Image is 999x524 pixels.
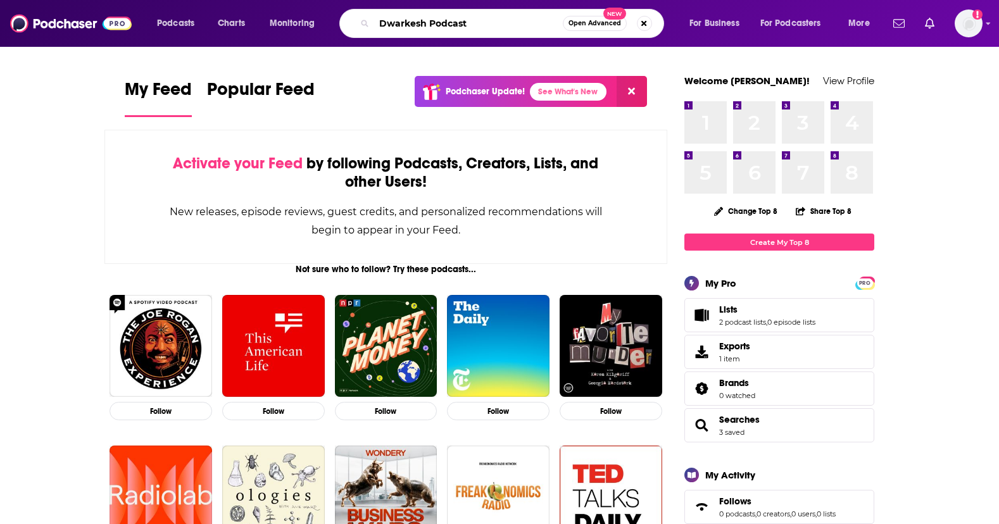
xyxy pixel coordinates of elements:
span: Charts [218,15,245,32]
span: Open Advanced [569,20,621,27]
div: Not sure who to follow? Try these podcasts... [104,264,667,275]
span: Follows [684,490,874,524]
img: My Favorite Murder with Karen Kilgariff and Georgia Hardstark [560,295,662,397]
button: Follow [222,402,325,420]
a: My Feed [125,78,192,117]
a: See What's New [530,83,606,101]
span: Brands [684,371,874,406]
span: Logged in as TrevorC [955,9,983,37]
a: Charts [210,13,253,34]
button: open menu [839,13,886,34]
a: Searches [719,414,760,425]
img: User Profile [955,9,983,37]
button: Follow [447,402,550,420]
a: Exports [684,335,874,369]
button: Change Top 8 [707,203,785,219]
span: Exports [719,340,750,352]
div: by following Podcasts, Creators, Lists, and other Users! [168,154,603,191]
a: Lists [719,304,815,315]
span: Podcasts [157,15,194,32]
a: Popular Feed [207,78,315,117]
span: Searches [684,408,874,442]
svg: Add a profile image [972,9,983,20]
button: open menu [148,13,211,34]
a: Follows [719,496,836,507]
a: 2 podcast lists [719,318,766,327]
img: The Joe Rogan Experience [110,295,212,397]
span: Lists [719,304,738,315]
a: Follows [689,498,714,516]
img: This American Life [222,295,325,397]
button: Follow [110,402,212,420]
span: Brands [719,377,749,389]
a: Brands [689,380,714,397]
a: Show notifications dropdown [888,13,910,34]
a: PRO [857,278,872,287]
a: 0 creators [757,509,790,518]
span: For Business [689,15,739,32]
img: The Daily [447,295,550,397]
div: New releases, episode reviews, guest credits, and personalized recommendations will begin to appe... [168,203,603,239]
a: 0 users [791,509,815,518]
span: My Feed [125,78,192,108]
a: Welcome [PERSON_NAME]! [684,75,810,87]
button: Open AdvancedNew [563,16,627,31]
a: 0 podcasts [719,509,755,518]
span: , [790,509,791,518]
button: Follow [335,402,437,420]
a: Brands [719,377,755,389]
a: Lists [689,306,714,324]
img: Planet Money [335,295,437,397]
img: Podchaser - Follow, Share and Rate Podcasts [10,11,132,35]
span: Popular Feed [207,78,315,108]
span: PRO [857,278,872,288]
span: 1 item [719,354,750,363]
div: My Activity [705,469,755,481]
span: Follows [719,496,751,507]
button: open menu [261,13,331,34]
span: Activate your Feed [173,154,303,173]
a: Create My Top 8 [684,234,874,251]
span: , [755,509,757,518]
span: Monitoring [270,15,315,32]
button: open menu [681,13,755,34]
span: For Podcasters [760,15,821,32]
a: 0 watched [719,391,755,400]
input: Search podcasts, credits, & more... [374,13,563,34]
p: Podchaser Update! [446,86,525,97]
span: More [848,15,870,32]
div: My Pro [705,277,736,289]
a: 0 episode lists [767,318,815,327]
a: 3 saved [719,428,745,437]
button: Follow [560,402,662,420]
span: , [815,509,817,518]
button: Show profile menu [955,9,983,37]
span: Exports [689,343,714,361]
a: Show notifications dropdown [920,13,939,34]
button: Share Top 8 [795,199,852,223]
span: , [766,318,767,327]
span: New [603,8,626,20]
a: 0 lists [817,509,836,518]
button: open menu [752,13,839,34]
span: Lists [684,298,874,332]
a: Searches [689,416,714,434]
a: View Profile [823,75,874,87]
div: Search podcasts, credits, & more... [351,9,676,38]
